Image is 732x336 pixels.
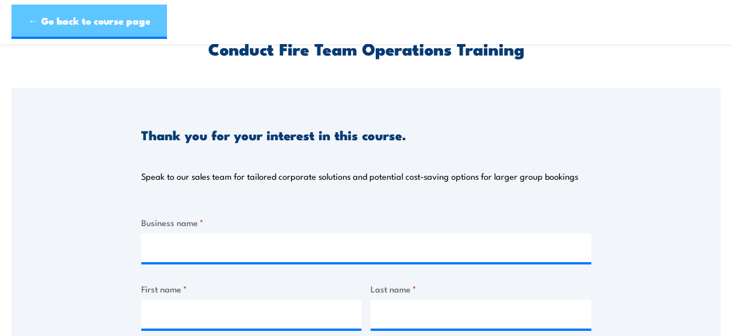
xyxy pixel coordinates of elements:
[141,128,406,141] h3: Thank you for your interest in this course.
[141,171,578,182] p: Speak to our sales team for tailored corporate solutions and potential cost-saving options for la...
[141,282,362,295] label: First name
[141,41,591,56] h2: Conduct Fire Team Operations Training
[141,216,591,229] label: Business name
[11,5,167,39] a: ← Go back to course page
[371,282,591,295] label: Last name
